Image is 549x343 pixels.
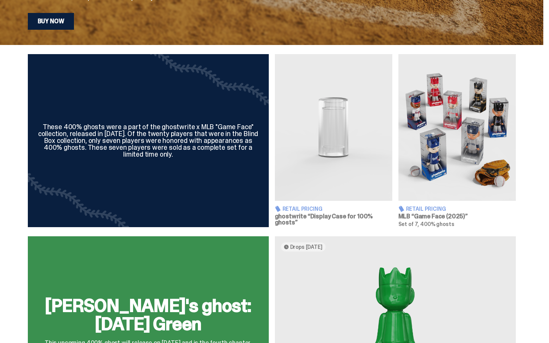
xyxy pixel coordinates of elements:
a: Buy Now [28,13,74,30]
span: Drops [DATE] [290,244,323,250]
span: Retail Pricing [406,206,446,212]
img: Game Face (2025) [398,54,516,201]
h3: ghostwrite “Display Case for 100% ghosts” [275,213,392,226]
img: Display Case for 100% ghosts [275,54,392,201]
a: Display Case for 100% ghosts Retail Pricing [275,54,392,227]
span: Retail Pricing [283,206,323,212]
div: These 400% ghosts were a part of the ghostwrite x MLB "Game Face" collection, released in [DATE].... [37,123,260,158]
h3: MLB “Game Face (2025)” [398,213,516,220]
h2: [PERSON_NAME]'s ghost: [DATE] Green [37,297,260,333]
a: Game Face (2025) Retail Pricing [398,54,516,227]
span: Set of 7, 400% ghosts [398,221,454,228]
